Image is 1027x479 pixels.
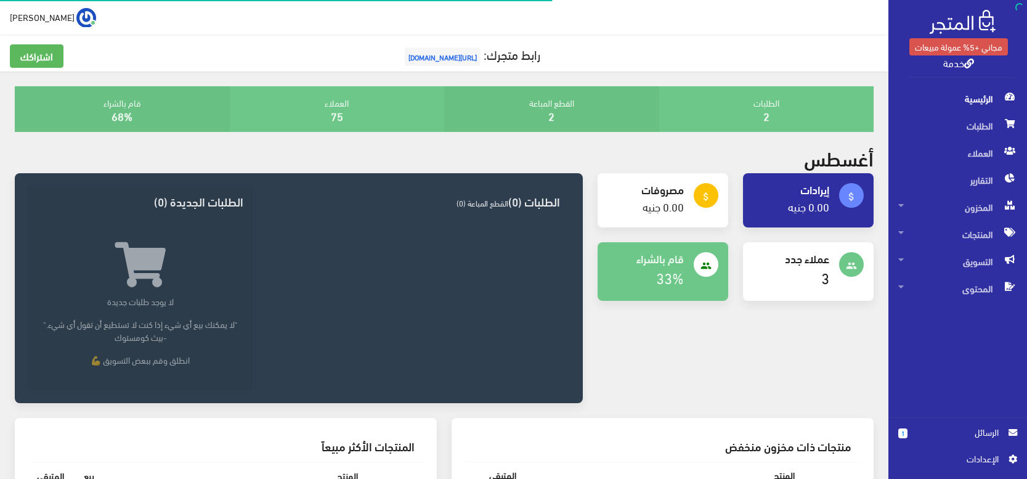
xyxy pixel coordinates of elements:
[607,183,684,195] h4: مصروفات
[112,105,132,126] a: 68%
[659,86,874,132] div: الطلبات
[898,112,1017,139] span: الطلبات
[930,10,996,34] img: .
[898,428,907,438] span: 1
[908,452,998,465] span: اﻹعدادات
[37,195,243,207] h3: الطلبات الجديدة (0)
[888,221,1027,248] a: المنتجات
[37,295,243,308] p: لا يوجد طلبات جديدة
[888,85,1027,112] a: الرئيسية
[898,194,1017,221] span: المخزون
[474,440,851,452] h3: منتجات ذات مخزون منخفض
[457,195,508,210] span: القطع المباعة (0)
[898,85,1017,112] span: الرئيسية
[888,139,1027,166] a: العملاء
[788,196,829,216] a: 0.00 جنيه
[888,275,1027,302] a: المحتوى
[76,8,96,28] img: ...
[331,105,343,126] a: 75
[10,9,75,25] span: [PERSON_NAME]
[888,194,1027,221] a: المخزون
[37,353,243,366] p: انطلق وقم ببعض التسويق 💪
[656,264,684,290] a: 33%
[37,317,243,343] p: "لا يمكنك بيع أي شيء إذا كنت لا تستطيع أن تقول أي شيء." -بيث كومستوك
[898,425,1017,452] a: 1 الرسائل
[898,166,1017,194] span: التقارير
[15,86,230,132] div: قام بالشراء
[898,248,1017,275] span: التسويق
[402,43,540,65] a: رابط متجرك:[URL][DOMAIN_NAME]
[10,44,63,68] a: اشتراكك
[898,221,1017,248] span: المنتجات
[821,264,829,290] a: 3
[898,452,1017,472] a: اﻹعدادات
[700,260,712,271] i: people
[804,147,874,168] h2: أغسطس
[943,54,974,72] a: خدمة
[10,7,96,27] a: ... [PERSON_NAME]
[405,47,481,66] span: [URL][DOMAIN_NAME]
[753,183,829,195] h4: إيرادات
[444,86,659,132] div: القطع المباعة
[37,440,415,452] h3: المنتجات الأكثر مبيعاً
[846,191,857,202] i: attach_money
[753,252,829,264] h4: عملاء جدد
[763,105,769,126] a: 2
[888,166,1027,194] a: التقارير
[909,38,1008,55] a: مجاني +5% عمولة مبيعات
[548,105,554,126] a: 2
[263,195,560,207] h3: الطلبات (0)
[888,112,1027,139] a: الطلبات
[898,275,1017,302] span: المحتوى
[700,191,712,202] i: attach_money
[917,425,999,439] span: الرسائل
[607,252,684,264] h4: قام بالشراء
[846,260,857,271] i: people
[230,86,445,132] div: العملاء
[898,139,1017,166] span: العملاء
[643,196,684,216] a: 0.00 جنيه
